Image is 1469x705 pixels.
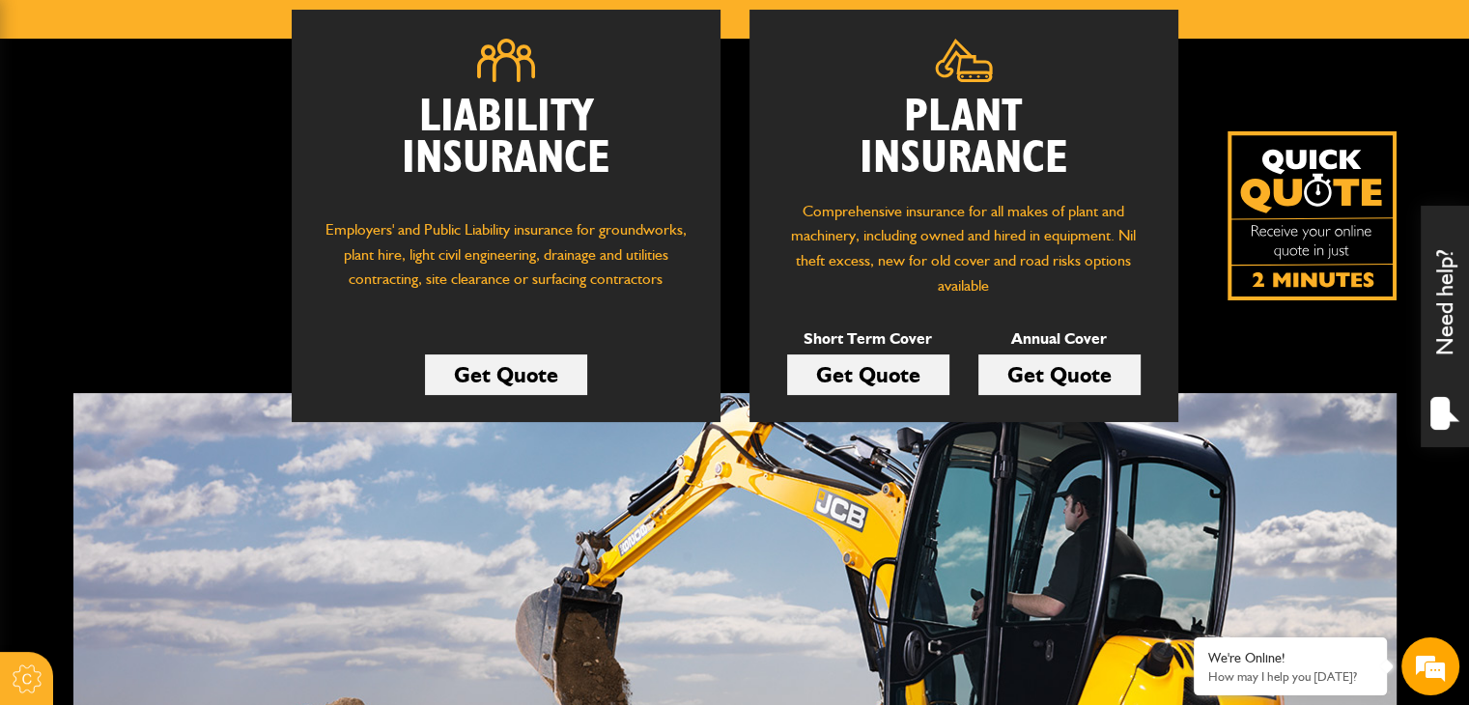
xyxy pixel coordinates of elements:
h2: Liability Insurance [321,97,692,199]
div: Need help? [1421,206,1469,447]
p: Employers' and Public Liability insurance for groundworks, plant hire, light civil engineering, d... [321,217,692,310]
h2: Plant Insurance [778,97,1149,180]
a: Get Quote [978,354,1141,395]
a: Get your insurance quote isn just 2-minutes [1228,131,1397,300]
img: Quick Quote [1228,131,1397,300]
p: Annual Cover [978,326,1141,352]
p: Short Term Cover [787,326,949,352]
div: We're Online! [1208,650,1372,666]
p: How may I help you today? [1208,669,1372,684]
a: Get Quote [425,354,587,395]
a: Get Quote [787,354,949,395]
p: Comprehensive insurance for all makes of plant and machinery, including owned and hired in equipm... [778,199,1149,297]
